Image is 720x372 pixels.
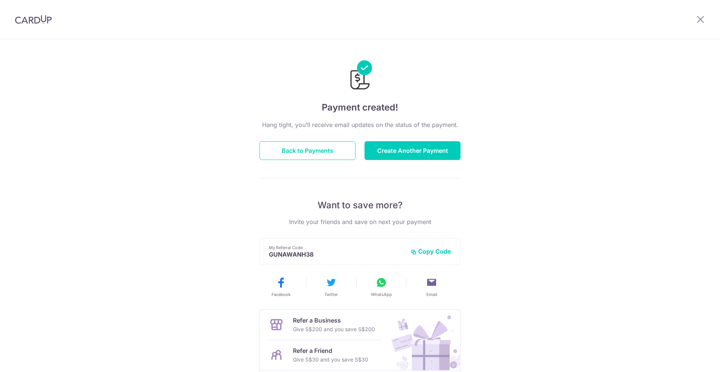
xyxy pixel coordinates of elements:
[259,141,355,160] button: Back to Payments
[409,276,454,297] button: Email
[364,141,460,160] button: Create Another Payment
[15,15,52,24] img: CardUp
[411,248,451,255] button: Copy Code
[259,276,303,297] button: Facebook
[359,276,403,297] button: WhatsApp
[293,325,375,334] p: Give S$200 and you save S$200
[384,310,460,370] img: Refer
[348,60,372,92] img: Payments
[293,346,368,355] p: Refer a Friend
[293,316,375,325] p: Refer a Business
[324,291,338,297] span: Twitter
[271,291,291,297] span: Facebook
[269,251,405,258] p: GUNAWANH38
[259,120,460,129] p: Hang tight, you’ll receive email updates on the status of the payment.
[293,355,368,364] p: Give S$30 and you save S$30
[309,276,353,297] button: Twitter
[259,101,460,114] h4: Payment created!
[259,217,460,226] p: Invite your friends and save on next your payment
[371,291,392,297] span: WhatsApp
[426,291,437,297] span: Email
[259,199,460,211] p: Want to save more?
[269,245,405,251] p: My Referral Code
